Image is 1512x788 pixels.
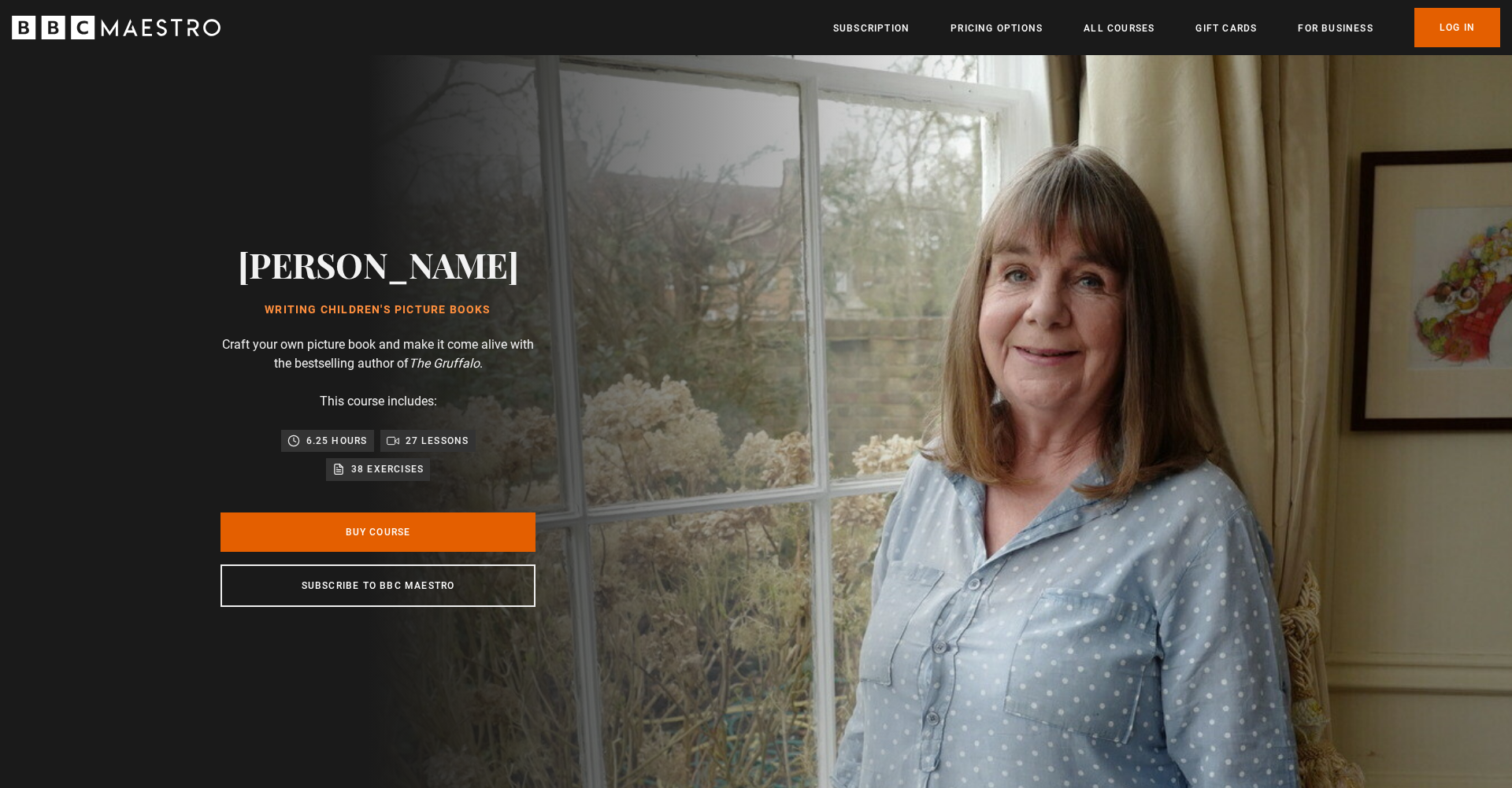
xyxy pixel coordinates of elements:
[238,304,519,316] h1: Writing Children's Picture Books
[320,392,437,411] p: This course includes:
[833,8,1500,47] nav: Primary
[833,20,910,36] a: Subscription
[306,433,368,449] p: 6.25 hours
[220,335,535,373] p: Craft your own picture book and make it come alive with the bestselling author of .
[1195,20,1257,36] a: Gift Cards
[238,244,519,284] h2: [PERSON_NAME]
[409,356,480,371] i: The Gruffalo
[1084,20,1154,36] a: All Courses
[406,433,469,449] p: 27 lessons
[12,16,220,39] svg: BBC Maestro
[1414,8,1500,47] a: Log In
[1298,20,1373,36] a: For business
[220,512,535,552] a: Buy Course
[220,564,535,607] a: Subscribe to BBC Maestro
[351,461,424,477] p: 38 exercises
[951,20,1043,36] a: Pricing Options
